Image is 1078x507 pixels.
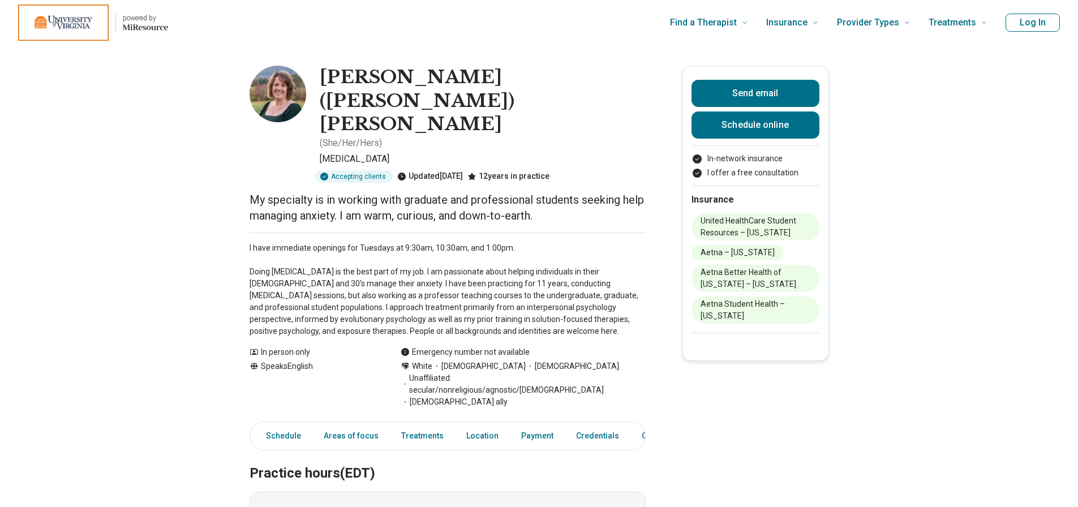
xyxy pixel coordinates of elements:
h2: Practice hours (EDT) [250,437,646,483]
li: I offer a free consultation [692,167,819,179]
span: Treatments [929,15,976,31]
li: In-network insurance [692,153,819,165]
a: Other [635,424,676,448]
span: Insurance [766,15,808,31]
span: [DEMOGRAPHIC_DATA] [432,360,526,372]
li: Aetna – [US_STATE] [692,245,784,260]
li: Aetna Better Health of [US_STATE] – [US_STATE] [692,265,819,292]
span: Unaffiliated: secular/nonreligious/agnostic/[DEMOGRAPHIC_DATA] [401,372,646,396]
a: Credentials [569,424,626,448]
p: powered by [123,14,168,23]
a: Areas of focus [317,424,385,448]
button: Log In [1006,14,1060,32]
span: White [412,360,432,372]
div: 12 years in practice [467,170,549,183]
div: Speaks English [250,360,378,408]
ul: Payment options [692,153,819,179]
a: Schedule online [692,111,819,139]
p: [MEDICAL_DATA] [320,152,646,166]
span: [DEMOGRAPHIC_DATA] ally [401,396,508,408]
li: United HealthCare Student Resources – [US_STATE] [692,213,819,240]
div: Updated [DATE] [397,170,463,183]
a: Treatments [394,424,450,448]
a: Payment [514,424,560,448]
h1: [PERSON_NAME] ([PERSON_NAME]) [PERSON_NAME] [320,66,646,136]
span: Provider Types [837,15,899,31]
p: My specialty is in working with graduate and professional students seeking help managing anxiety.... [250,192,646,224]
a: Location [459,424,505,448]
p: I have immediate openings for Tuesdays at 9:30am, 10:30am, and 1:00pm. Doing [MEDICAL_DATA] is th... [250,242,646,337]
a: Home page [18,5,168,41]
li: Aetna Student Health – [US_STATE] [692,297,819,324]
p: ( She/Her/Hers ) [320,136,382,150]
div: Accepting clients [315,170,393,183]
h2: Insurance [692,193,819,207]
span: [DEMOGRAPHIC_DATA] [526,360,619,372]
span: Find a Therapist [670,15,737,31]
button: Send email [692,80,819,107]
img: Jennifer Beard, Psychologist [250,66,306,122]
a: Schedule [252,424,308,448]
div: Emergency number not available [401,346,530,358]
div: In person only [250,346,378,358]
